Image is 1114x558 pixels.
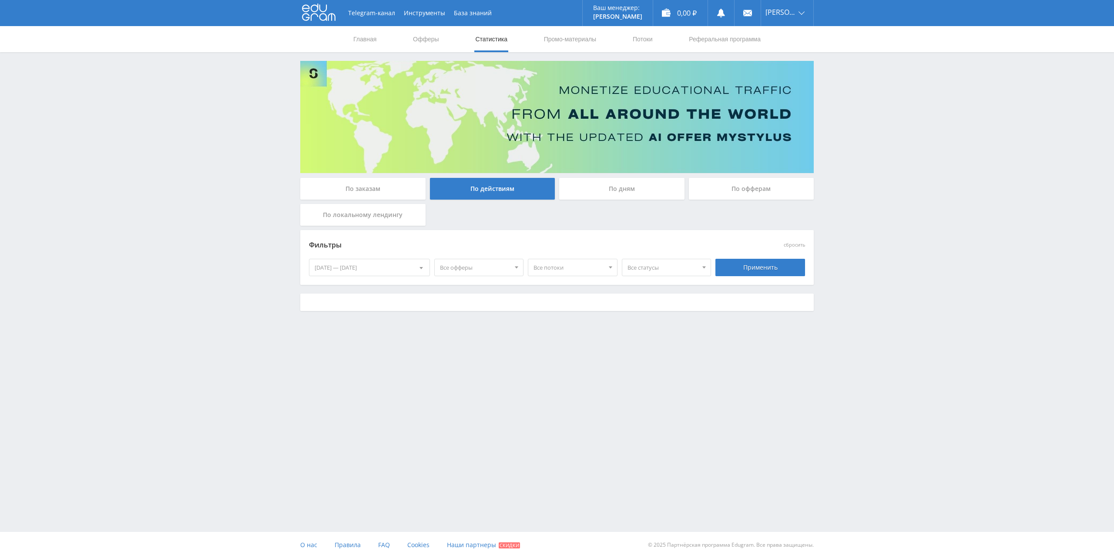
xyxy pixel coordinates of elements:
[378,541,390,549] span: FAQ
[430,178,555,200] div: По действиям
[543,26,597,52] a: Промо-материалы
[300,532,317,558] a: О нас
[407,541,429,549] span: Cookies
[688,26,762,52] a: Реферальная программа
[715,259,805,276] div: Применить
[412,26,440,52] a: Офферы
[474,26,508,52] a: Статистика
[407,532,429,558] a: Cookies
[765,9,796,16] span: [PERSON_NAME]
[784,242,805,248] button: сбросить
[309,259,429,276] div: [DATE] — [DATE]
[632,26,654,52] a: Потоки
[499,542,520,548] span: Скидки
[440,259,510,276] span: Все офферы
[534,259,604,276] span: Все потоки
[627,259,698,276] span: Все статусы
[447,532,520,558] a: Наши партнеры Скидки
[335,532,361,558] a: Правила
[378,532,390,558] a: FAQ
[447,541,496,549] span: Наши партнеры
[689,178,814,200] div: По офферам
[300,178,426,200] div: По заказам
[300,204,426,226] div: По локальному лендингу
[559,178,685,200] div: По дням
[561,532,814,558] div: © 2025 Партнёрская программа Edugram. Все права защищены.
[335,541,361,549] span: Правила
[352,26,377,52] a: Главная
[593,4,642,11] p: Ваш менеджер:
[300,541,317,549] span: О нас
[300,61,814,173] img: Banner
[593,13,642,20] p: [PERSON_NAME]
[309,239,680,252] div: Фильтры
